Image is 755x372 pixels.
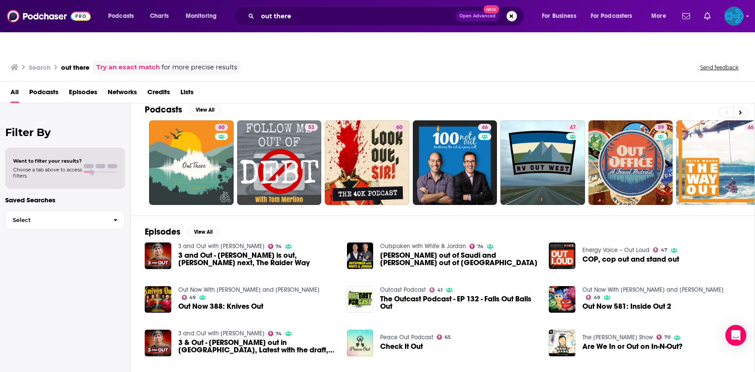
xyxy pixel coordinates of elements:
[7,8,91,24] img: Podchaser - Follow, Share and Rate Podcasts
[396,123,402,132] span: 60
[5,196,125,204] p: Saved Searches
[582,256,679,263] a: COP, cop out and stand out
[536,9,587,23] button: open menu
[459,14,496,18] span: Open Advanced
[582,334,653,341] a: The Dave Chang Show
[586,295,600,300] a: 49
[182,295,196,300] a: 49
[180,85,194,103] span: Lists
[178,252,337,266] a: 3 and Out - Watson is out, Belichick next, The Raider Way
[96,62,160,72] a: Try an exact match
[653,247,667,253] a: 47
[347,330,374,356] img: Check It Out
[697,64,741,71] button: Send feedback
[162,62,237,72] span: for more precise results
[380,252,538,266] a: Henderson out of Saudi and Deeney out of Gloucestershire
[258,9,456,23] input: Search podcasts, credits, & more...
[6,217,106,223] span: Select
[325,120,409,205] a: 60
[500,120,585,205] a: 47
[145,286,171,313] img: Out Now 388: Knives Out
[679,9,694,24] a: Show notifications dropdown
[308,123,314,132] span: 53
[145,104,182,115] h2: Podcasts
[724,7,744,26] img: User Profile
[347,242,374,269] img: Henderson out of Saudi and Deeney out of Gloucestershire
[661,248,667,252] span: 47
[582,303,671,310] a: Out Now 581: Inside Out 2
[29,63,51,72] h3: Search
[275,245,282,249] span: 74
[145,226,180,237] h2: Episodes
[413,120,497,205] a: 46
[29,85,58,103] a: Podcasts
[437,334,451,340] a: 65
[380,295,538,310] a: The Outcast Podcast - EP 132 - Falls Out Balls Out
[393,124,406,131] a: 60
[347,286,374,313] a: The Outcast Podcast - EP 132 - Falls Out Balls Out
[654,124,667,131] a: 59
[108,10,134,22] span: Podcasts
[380,334,433,341] a: Peace Out Podcast
[145,330,171,356] img: 3 & Out - Rodgers out in NY, Latest with the draft, All-Star Games are dead
[380,242,466,250] a: Outspoken with White & Jordan
[13,167,82,179] span: Choose a tab above to access filters.
[445,335,451,339] span: 65
[69,85,97,103] a: Episodes
[437,288,442,292] span: 41
[582,246,650,254] a: Energy Voice – Out Loud
[102,9,145,23] button: open menu
[215,124,228,131] a: 60
[145,104,221,115] a: PodcastsView All
[542,10,576,22] span: For Business
[178,286,320,294] a: Out Now With Aaron and Abe
[429,287,442,293] a: 41
[150,10,169,22] span: Charts
[566,124,579,131] a: 47
[5,126,125,139] h2: Filter By
[145,226,219,237] a: EpisodesView All
[588,120,673,205] a: 59
[10,85,19,103] a: All
[178,339,337,354] span: 3 & Out - [PERSON_NAME] out in [GEOGRAPHIC_DATA], Latest with the draft, All-Star Games are dead
[180,9,228,23] button: open menu
[570,123,576,132] span: 47
[178,303,263,310] a: Out Now 388: Knives Out
[645,9,677,23] button: open menu
[549,286,575,313] img: Out Now 581: Inside Out 2
[549,330,575,356] img: Are We In or Out on In-N-Out?
[549,242,575,269] img: COP, cop out and stand out
[305,124,318,131] a: 53
[651,10,666,22] span: More
[186,10,217,22] span: Monitoring
[585,9,645,23] button: open menu
[149,120,234,205] a: 60
[380,343,423,350] a: Check It Out
[108,85,137,103] a: Networks
[582,286,724,294] a: Out Now With Aaron and Abe
[147,85,170,103] a: Credits
[477,245,483,249] span: 74
[748,123,754,132] span: 46
[725,325,746,346] div: Open Intercom Messenger
[582,343,683,350] a: Are We In or Out on In-N-Out?
[178,252,337,266] span: 3 and Out - [PERSON_NAME] is out, [PERSON_NAME] next, The Raider Way
[656,334,670,340] a: 70
[275,332,282,336] span: 74
[189,105,221,115] button: View All
[380,286,426,294] a: Outcast Podcast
